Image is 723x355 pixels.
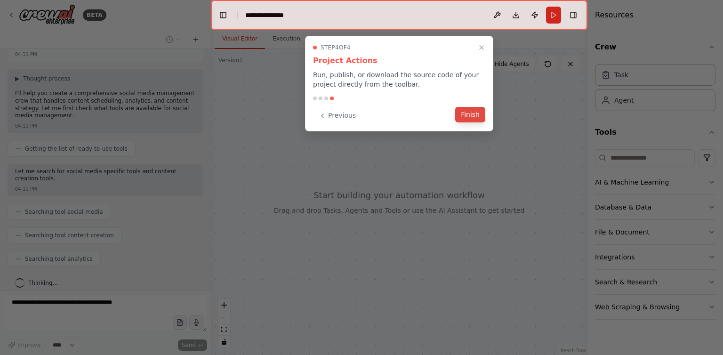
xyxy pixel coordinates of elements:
button: Close walkthrough [476,42,487,53]
span: Step 4 of 4 [321,44,351,51]
button: Previous [313,108,361,123]
button: Hide left sidebar [217,8,230,22]
h3: Project Actions [313,55,485,66]
button: Finish [455,107,485,122]
p: Run, publish, or download the source code of your project directly from the toolbar. [313,70,485,89]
